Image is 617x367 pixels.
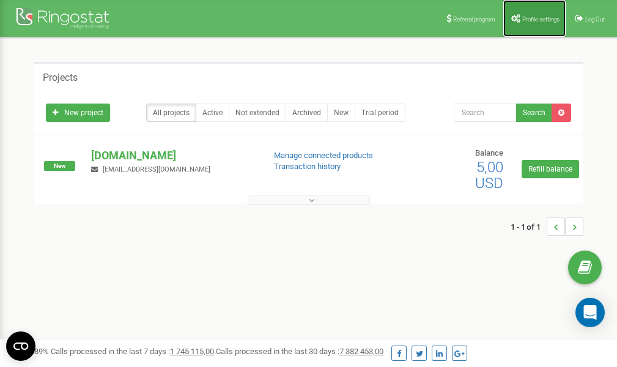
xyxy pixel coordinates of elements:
[475,148,503,157] span: Balance
[274,151,373,160] a: Manage connected products
[453,16,495,23] span: Referral program
[146,104,196,122] a: All projects
[216,347,383,356] span: Calls processed in the last 30 days :
[91,148,254,164] p: [DOMAIN_NAME]
[327,104,355,122] a: New
[454,104,517,122] input: Search
[516,104,552,122] button: Search
[44,161,75,171] span: New
[575,298,605,327] div: Open Intercom Messenger
[46,104,110,122] a: New project
[475,159,503,192] span: 5,00 USD
[274,162,341,171] a: Transaction history
[170,347,214,356] u: 1 745 115,00
[511,205,583,248] nav: ...
[51,347,214,356] span: Calls processed in the last 7 days :
[196,104,229,122] a: Active
[585,16,605,23] span: Log Out
[339,347,383,356] u: 7 382 453,00
[522,16,560,23] span: Profile settings
[355,104,405,122] a: Trial period
[43,72,78,83] h5: Projects
[286,104,328,122] a: Archived
[511,218,547,236] span: 1 - 1 of 1
[229,104,286,122] a: Not extended
[6,331,35,361] button: Open CMP widget
[103,165,210,173] span: [EMAIL_ADDRESS][DOMAIN_NAME]
[522,160,579,178] a: Refill balance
